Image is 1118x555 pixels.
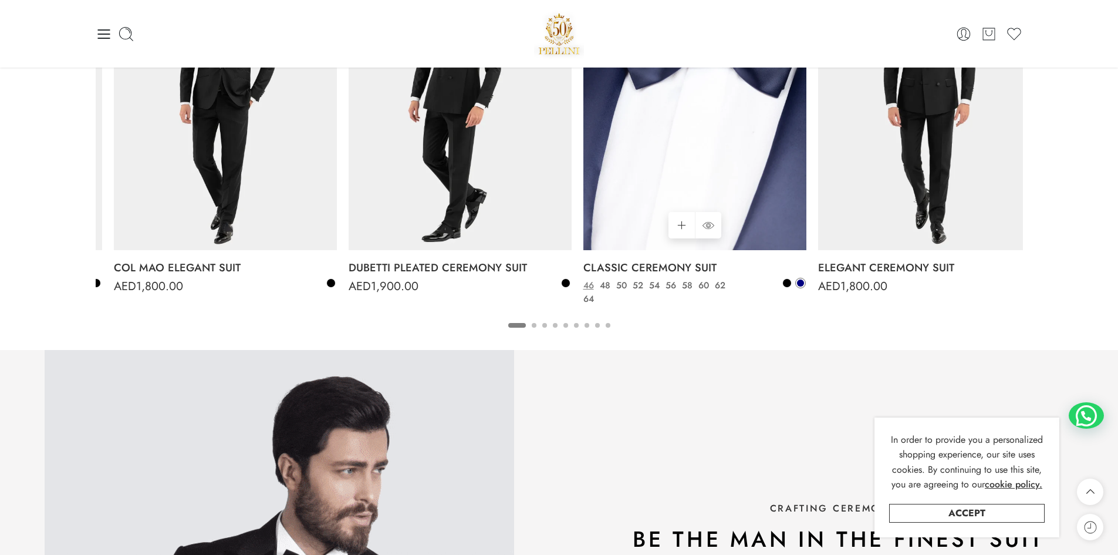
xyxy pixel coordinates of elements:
a: 46 [580,279,597,292]
span: AED [349,278,371,295]
span: In order to provide you a personalized shopping experience, our site uses cookies. By continuing ... [891,433,1043,492]
a: Wishlist [1006,26,1022,42]
a: Black [560,278,571,288]
a: Accept [889,504,1045,523]
a: 64 [580,292,597,306]
h2: be the man in the finest suit [565,525,1113,553]
a: 58 [679,279,695,292]
a: Cart [981,26,997,42]
span: CRAFTING CEREMONIES [770,502,907,515]
a: Pellini - [534,9,585,59]
a: Black [91,278,102,288]
a: 48 [597,279,613,292]
a: 54 [646,279,663,292]
a: CLASSIC CEREMONY SUIT [583,256,806,280]
a: 52 [630,279,646,292]
a: 56 [663,279,679,292]
bdi: 1,800.00 [114,278,183,295]
a: ELEGANT CEREMONY SUIT [818,256,1041,280]
a: Black [782,278,792,288]
img: Pellini [534,9,585,59]
a: cookie policy. [985,477,1042,492]
a: QUICK SHOP [695,212,721,238]
a: Select options for “CLASSIC CEREMONY SUIT” [668,212,695,238]
span: AED [114,278,136,295]
a: Login / Register [955,26,972,42]
bdi: 1,900.00 [349,278,418,295]
a: Navy [795,278,806,288]
bdi: 1,550.00 [583,278,652,295]
span: AED [818,278,840,295]
span: AED [583,278,606,295]
a: COL MAO ELEGANT SUIT [114,256,337,280]
a: Black [326,278,336,288]
a: DUBETTI PLEATED CEREMONY SUIT [349,256,572,280]
a: 62 [712,279,728,292]
a: 50 [613,279,630,292]
bdi: 1,800.00 [818,278,887,295]
a: 60 [695,279,712,292]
